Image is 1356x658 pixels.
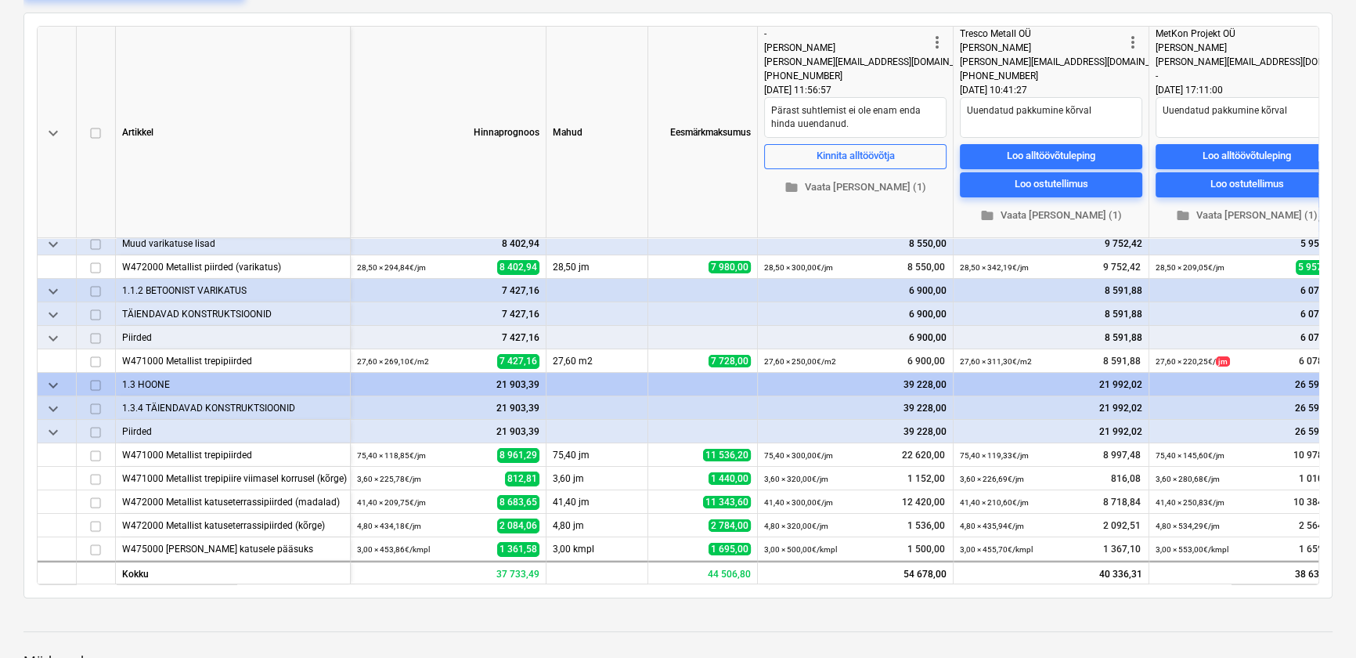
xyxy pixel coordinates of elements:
div: 37 733,49 [351,561,546,584]
div: 39 228,00 [764,396,947,420]
div: 3,60 jm [546,467,648,490]
small: 28,50 × 294,84€ / jm [357,263,426,272]
div: 28,50 jm [546,255,648,279]
span: 1 440,00 [709,472,751,485]
span: Vaata [PERSON_NAME] (1) [770,179,940,197]
div: Piirded [122,326,344,349]
div: 7 427,16 [357,279,539,302]
div: 41,40 jm [546,490,648,514]
div: W472000 Metallist katuseterrassipiirded (kõrge) [122,514,344,537]
small: 4,80 × 435,94€ / jm [960,522,1024,530]
span: 22 620,00 [900,449,947,462]
small: 27,60 × 250,00€ / m2 [764,357,836,366]
div: 9 752,42 [960,232,1142,255]
span: 1 659,00 [1297,543,1338,556]
span: 8 997,48 [1102,449,1142,462]
div: Loo ostutellimus [1210,175,1284,193]
div: [DATE] 11:56:57 [764,83,947,97]
textarea: Uuendatud pakkumine kõrval [960,97,1142,138]
span: keyboard_arrow_down [44,399,63,418]
div: 21 903,39 [357,396,539,420]
div: 7 427,16 [357,326,539,349]
button: Loo alltöövõtuleping [960,144,1142,169]
div: Tresco Metall OÜ [960,27,1123,41]
div: Kokku [116,561,351,584]
div: Loo ostutellimus [1015,175,1088,193]
button: Loo ostutellimus [1156,172,1338,197]
button: Loo alltöövõtuleping [1156,144,1338,169]
span: 7 427,16 [497,354,539,369]
button: Vaata [PERSON_NAME] (1) [1156,204,1338,228]
div: MetKon Projekt OÜ [1156,27,1319,41]
span: [PERSON_NAME][EMAIL_ADDRESS][DOMAIN_NAME] [764,56,983,67]
small: 41,40 × 250,83€ / jm [1156,498,1224,507]
div: 26 596,64 [1156,396,1338,420]
span: 8 402,94 [497,260,539,275]
span: more_vert [1123,33,1142,52]
small: 3,60 × 226,69€ / jm [960,475,1024,483]
span: folder [1176,208,1190,222]
div: [DATE] 17:11:00 [1156,83,1338,97]
span: 2 084,06 [497,519,539,533]
textarea: Uuendatud pakkumine kõrval [1156,97,1338,138]
span: 1 367,10 [1102,543,1142,556]
div: 21 992,02 [960,420,1142,443]
small: 28,50 × 342,19€ / jm [960,263,1029,272]
button: Vaata [PERSON_NAME] (1) [960,204,1142,228]
small: 27,60 × 220,25€ / [1156,356,1230,367]
small: 41,40 × 210,60€ / jm [960,498,1029,507]
button: Kinnita alltöövõtja [764,144,947,169]
div: W472000 Metallist katuseterrassipiirded (madalad) [122,490,344,513]
span: 9 752,42 [1102,261,1142,274]
div: [PERSON_NAME] [764,41,928,55]
span: 8 961,29 [497,448,539,463]
small: 3,60 × 280,68€ / jm [1156,475,1220,483]
span: more_vert [928,33,947,52]
div: 8 550,00 [764,232,947,255]
span: 6 078,90 [1297,355,1338,368]
div: [PHONE_NUMBER] [764,69,928,83]
small: 75,40 × 145,60€ / jm [1156,451,1224,460]
div: W471000 Metallist trepipiire viimasel korrusel (kõrge) [122,467,344,490]
small: 3,00 × 500,00€ / kmpl [764,545,837,554]
div: Muud varikatuse lisad [122,232,344,255]
span: 11 536,20 [703,449,751,461]
span: jm [1216,356,1230,367]
span: 11 343,60 [703,496,751,508]
div: W475000 Redel katusele pääsuks [122,537,344,560]
textarea: Pärast suhtlemist ei ole enam enda hinda uuendanud. [764,97,947,138]
span: 6 900,00 [906,355,947,368]
div: [DATE] 10:41:27 [960,83,1142,97]
div: 21 992,02 [960,396,1142,420]
div: 1.3.4 TÄIENDAVAD KONSTRUKTSIOONID [122,396,344,419]
div: 44 506,80 [648,561,758,584]
div: W471000 Metallist trepipiirded [122,443,344,466]
div: - [764,27,928,41]
div: 8 591,88 [960,279,1142,302]
div: Mahud [546,27,648,238]
small: 4,80 × 320,00€ / jm [764,522,828,530]
div: 8 402,94 [357,232,539,255]
div: TÄIENDAVAD KONSTRUKTSIOONID [122,302,344,325]
div: Eesmärkmaksumus [648,27,758,238]
span: 10 384,36 [1292,496,1338,509]
span: 1 010,45 [1297,472,1338,486]
div: [PERSON_NAME] [960,41,1123,55]
span: keyboard_arrow_down [44,376,63,395]
div: Loo alltöövõtuleping [1203,147,1291,165]
div: 21 903,39 [357,373,539,396]
small: 28,50 × 209,05€ / jm [1156,263,1224,272]
small: 28,50 × 300,00€ / jm [764,263,833,272]
span: keyboard_arrow_down [44,282,63,301]
span: keyboard_arrow_down [44,423,63,442]
div: 38 633,47 [1149,561,1345,584]
div: Kinnita alltöövõtja [817,147,895,165]
div: 5 957,93 [1156,232,1338,255]
span: 10 978,24 [1292,449,1338,462]
span: keyboard_arrow_down [44,329,63,348]
small: 3,60 × 225,78€ / jm [357,475,421,483]
span: 8 683,65 [497,495,539,510]
div: 39 228,00 [764,373,947,396]
small: 75,40 × 119,33€ / jm [960,451,1029,460]
div: 4,80 jm [546,514,648,537]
